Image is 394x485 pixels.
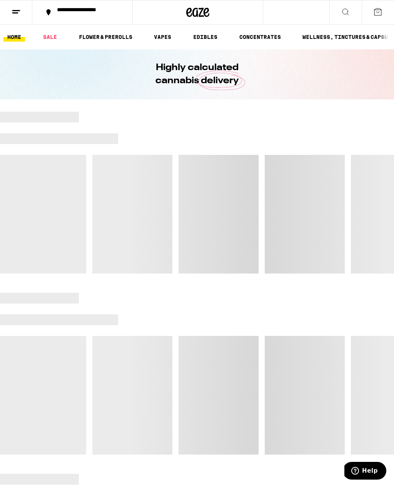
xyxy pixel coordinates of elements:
[75,32,136,42] a: FLOWER & PREROLLS
[344,462,386,481] iframe: Opens a widget where you can find more information
[150,32,175,42] a: VAPES
[39,32,61,42] a: SALE
[134,61,260,87] h1: Highly calculated cannabis delivery
[235,32,285,42] a: CONCENTRATES
[3,32,25,42] a: HOME
[189,32,221,42] a: EDIBLES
